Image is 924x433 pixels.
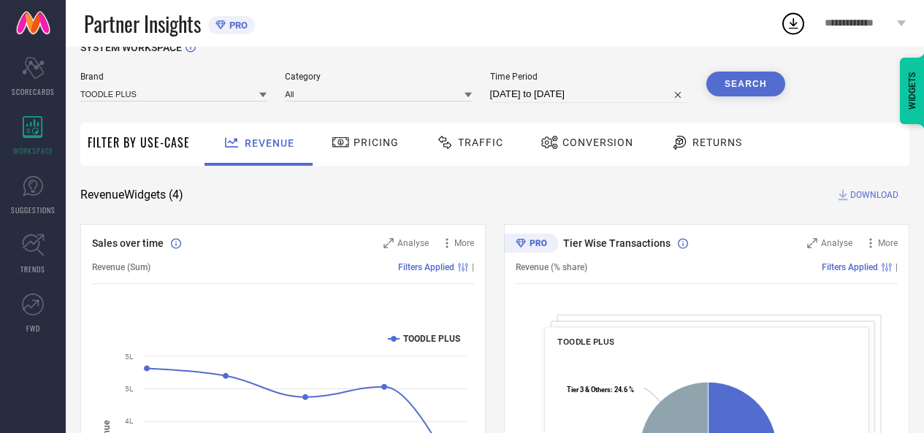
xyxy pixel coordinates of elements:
span: Analyse [397,238,429,248]
text: 4L [125,417,134,425]
span: Filter By Use-Case [88,134,190,151]
span: Revenue [245,137,294,149]
span: Traffic [458,137,503,148]
span: Filters Applied [822,262,878,272]
span: SYSTEM WORKSPACE [80,42,182,53]
svg: Zoom [807,238,817,248]
span: TRENDS [20,264,45,275]
span: DOWNLOAD [850,188,898,202]
span: SCORECARDS [12,86,55,97]
span: FWD [26,323,40,334]
span: WORKSPACE [13,145,53,156]
span: Revenue (% share) [516,262,587,272]
text: 5L [125,385,134,393]
div: Open download list [780,10,806,37]
svg: Zoom [383,238,394,248]
span: Revenue Widgets ( 4 ) [80,188,183,202]
tspan: Tier 3 & Others [567,386,611,394]
span: More [878,238,898,248]
span: Category [285,72,471,82]
span: Filters Applied [398,262,454,272]
span: Sales over time [92,237,164,249]
span: Brand [80,72,267,82]
span: Revenue (Sum) [92,262,150,272]
text: TOODLE PLUS [403,334,460,344]
span: Pricing [354,137,399,148]
span: PRO [226,20,248,31]
span: | [472,262,474,272]
span: | [896,262,898,272]
span: Time Period [490,72,688,82]
input: Select time period [490,85,688,103]
button: Search [706,72,785,96]
span: Partner Insights [84,9,201,39]
div: Premium [504,234,558,256]
text: : 24.6 % [567,386,634,394]
text: 5L [125,353,134,361]
span: More [454,238,474,248]
span: Conversion [562,137,633,148]
span: Analyse [821,238,852,248]
span: SUGGESTIONS [11,204,56,215]
span: TOODLE PLUS [557,337,614,347]
span: Returns [692,137,742,148]
span: Tier Wise Transactions [563,237,671,249]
